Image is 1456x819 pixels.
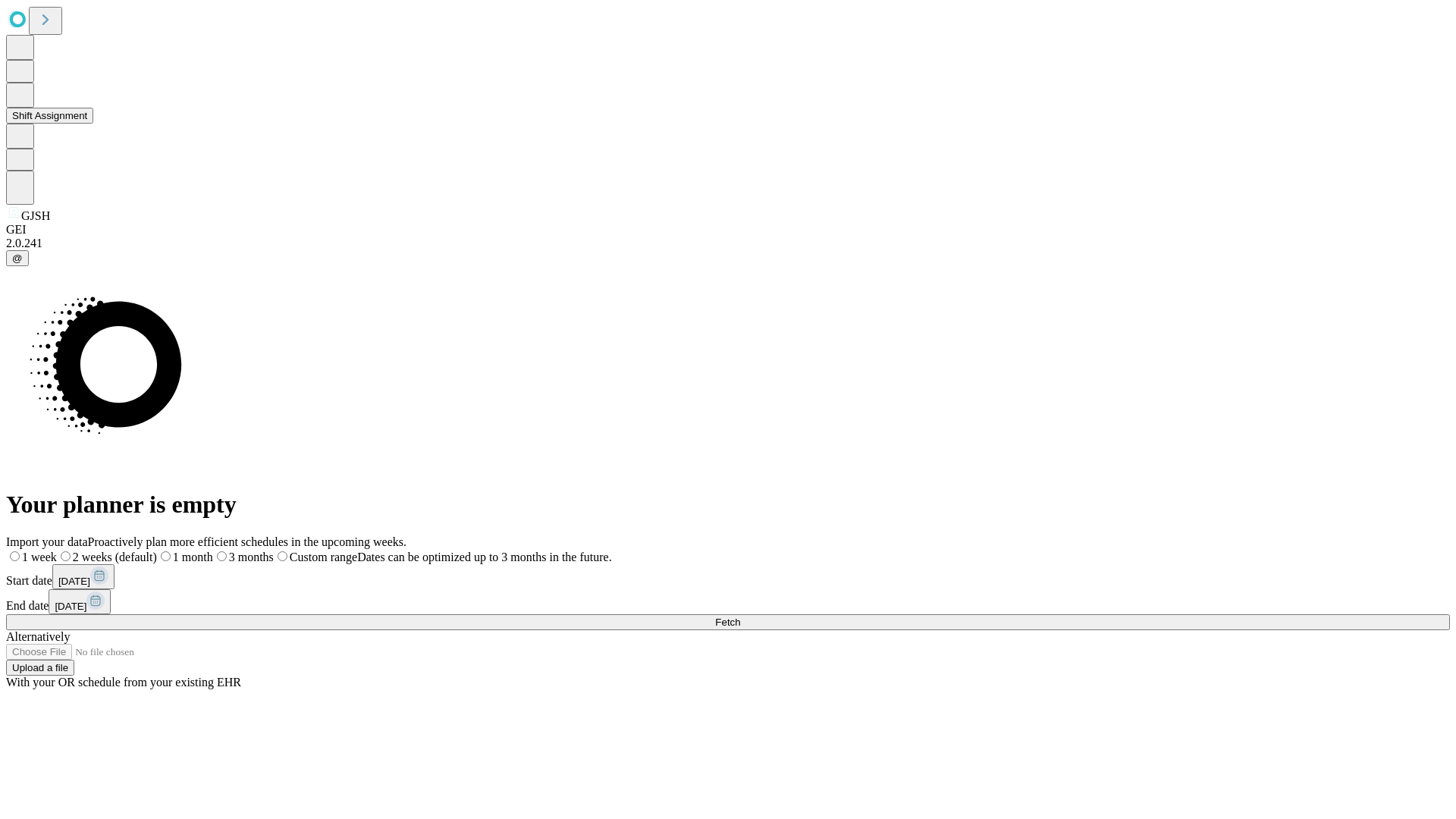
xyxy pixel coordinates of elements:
[290,551,357,563] span: Custom range
[6,614,1450,630] button: Fetch
[6,535,88,548] span: Import your data
[173,551,213,563] span: 1 month
[6,250,29,266] button: @
[6,223,1450,237] div: GEI
[229,551,274,563] span: 3 months
[6,589,1450,614] div: End date
[12,253,23,264] span: @
[49,589,111,614] button: [DATE]
[55,601,86,612] span: [DATE]
[217,551,227,561] input: 3 months
[6,660,74,676] button: Upload a file
[278,551,287,561] input: Custom rangeDates can be optimized up to 3 months in the future.
[6,237,1450,250] div: 2.0.241
[10,551,20,561] input: 1 week
[73,551,157,563] span: 2 weeks (default)
[6,564,1450,589] div: Start date
[21,209,50,222] span: GJSH
[357,551,611,563] span: Dates can be optimized up to 3 months in the future.
[52,564,115,589] button: [DATE]
[6,676,241,689] span: With your OR schedule from your existing EHR
[715,617,740,628] span: Fetch
[88,535,406,548] span: Proactively plan more efficient schedules in the upcoming weeks.
[22,551,57,563] span: 1 week
[61,551,71,561] input: 2 weeks (default)
[6,491,1450,519] h1: Your planner is empty
[6,630,70,643] span: Alternatively
[6,108,93,124] button: Shift Assignment
[161,551,171,561] input: 1 month
[58,576,90,587] span: [DATE]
